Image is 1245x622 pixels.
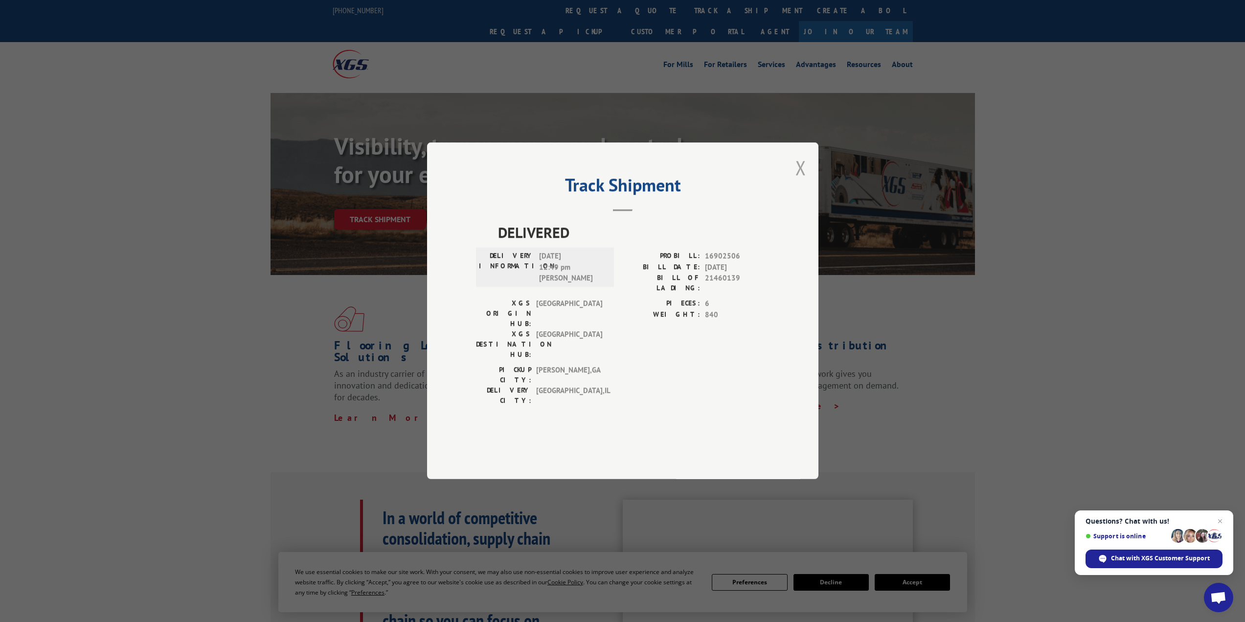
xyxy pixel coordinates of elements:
[705,262,770,273] span: [DATE]
[623,299,700,310] label: PIECES:
[1086,517,1222,525] span: Questions? Chat with us!
[476,299,531,329] label: XGS ORIGIN HUB:
[536,299,602,329] span: [GEOGRAPHIC_DATA]
[476,386,531,406] label: DELIVERY CITY:
[623,251,700,262] label: PROBILL:
[498,222,770,244] span: DELIVERED
[1214,515,1226,527] span: Close chat
[705,299,770,310] span: 6
[795,155,806,181] button: Close modal
[623,262,700,273] label: BILL DATE:
[1086,532,1168,540] span: Support is online
[539,251,605,284] span: [DATE] 12:49 pm [PERSON_NAME]
[479,251,534,284] label: DELIVERY INFORMATION:
[1086,550,1222,568] div: Chat with XGS Customer Support
[1111,554,1210,563] span: Chat with XGS Customer Support
[476,178,770,197] h2: Track Shipment
[1204,583,1233,612] div: Open chat
[476,329,531,360] label: XGS DESTINATION HUB:
[705,273,770,294] span: 21460139
[623,309,700,321] label: WEIGHT:
[536,365,602,386] span: [PERSON_NAME] , GA
[536,329,602,360] span: [GEOGRAPHIC_DATA]
[536,386,602,406] span: [GEOGRAPHIC_DATA] , IL
[623,273,700,294] label: BILL OF LADING:
[476,365,531,386] label: PICKUP CITY:
[705,251,770,262] span: 16902506
[705,309,770,321] span: 840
